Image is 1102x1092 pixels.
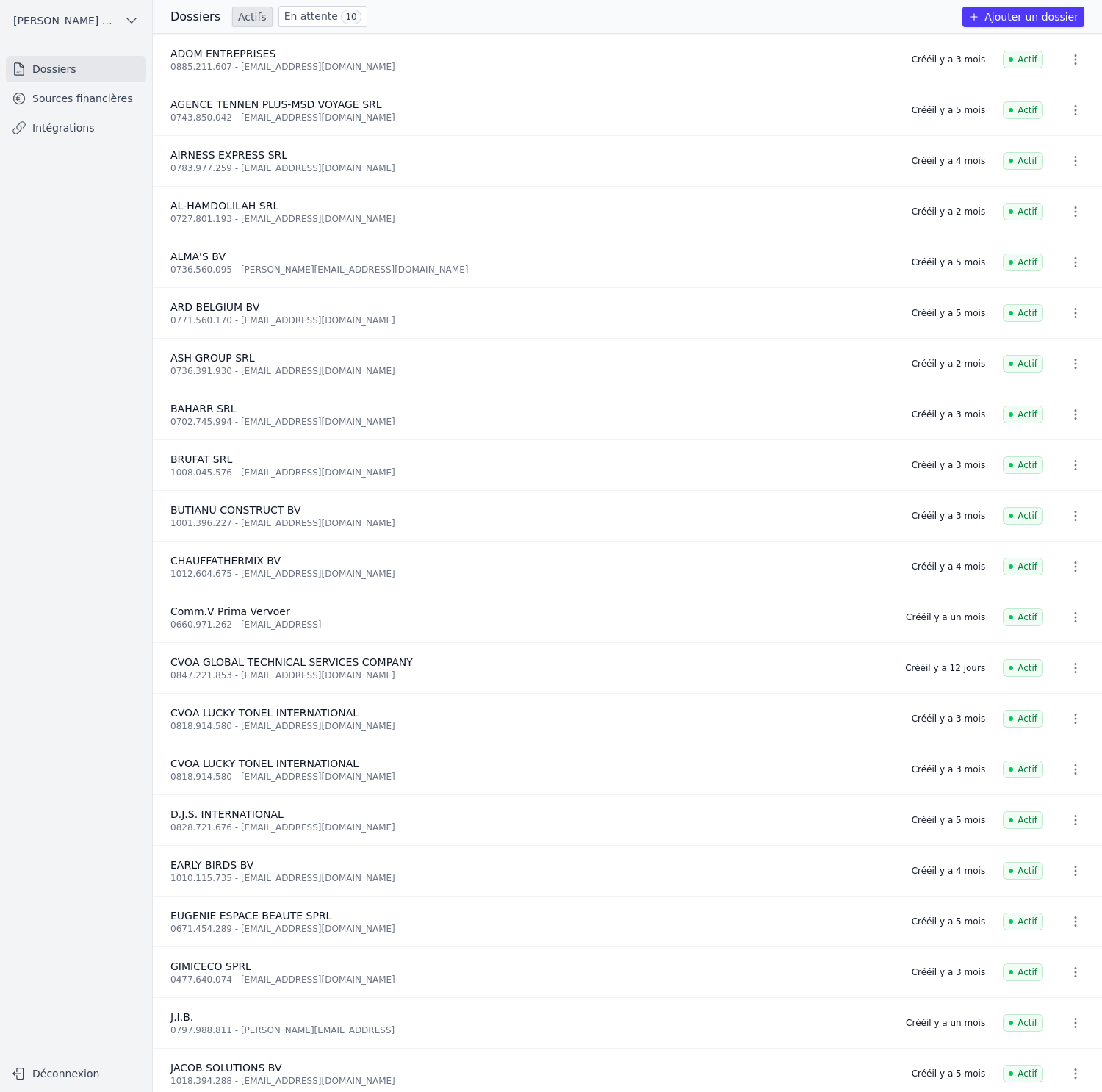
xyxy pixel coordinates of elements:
span: AL-HAMDOLILAH SRL [170,200,278,212]
span: GIMICECO SPRL [170,960,251,972]
div: 0828.721.676 - [EMAIL_ADDRESS][DOMAIN_NAME] [170,822,894,833]
span: CHAUFFATHERMIX BV [170,555,281,567]
div: Créé il y a 2 mois [912,206,985,218]
div: Créé il y a 2 mois [912,358,985,370]
span: Actif [1003,608,1043,626]
div: Créé il y a 4 mois [912,155,985,167]
span: EARLY BIRDS BV [170,859,253,871]
span: Actif [1003,710,1043,728]
div: 0743.850.042 - [EMAIL_ADDRESS][DOMAIN_NAME] [170,112,894,123]
div: 0736.560.095 - [PERSON_NAME][EMAIL_ADDRESS][DOMAIN_NAME] [170,264,894,276]
div: Créé il y a un mois [906,611,985,623]
div: 0477.640.074 - [EMAIL_ADDRESS][DOMAIN_NAME] [170,974,894,985]
span: BAHARR SRL [170,403,237,414]
span: EUGENIE ESPACE BEAUTE SPRL [170,910,331,922]
a: Intégrations [6,115,146,141]
span: Actif [1003,406,1043,423]
a: Sources financières [6,85,146,112]
span: Actif [1003,51,1043,68]
div: 0671.454.289 - [EMAIL_ADDRESS][DOMAIN_NAME] [170,923,894,935]
div: Créé il y a 5 mois [912,916,985,927]
div: 1018.394.288 - [EMAIL_ADDRESS][DOMAIN_NAME] [170,1075,894,1087]
div: 0885.211.607 - [EMAIL_ADDRESS][DOMAIN_NAME] [170,61,894,73]
div: 0818.914.580 - [EMAIL_ADDRESS][DOMAIN_NAME] [170,771,894,783]
span: JACOB SOLUTIONS BV [170,1062,282,1074]
a: Actifs [232,7,273,27]
span: Actif [1003,101,1043,119]
span: Actif [1003,304,1043,322]
div: Créé il y a 5 mois [912,256,985,268]
span: Actif [1003,152,1043,170]
a: Dossiers [6,56,146,82]
span: BUTIANU CONSTRUCT BV [170,504,301,516]
div: Créé il y a 4 mois [912,561,985,572]
span: Actif [1003,558,1043,575]
span: Comm.V Prima Vervoer [170,606,290,617]
h3: Dossiers [170,8,220,26]
span: Actif [1003,862,1043,880]
span: Actif [1003,963,1043,981]
span: ALMA'S BV [170,251,226,262]
div: Créé il y a 4 mois [912,865,985,877]
div: Créé il y a 12 jours [905,662,985,674]
button: Ajouter un dossier [962,7,1084,27]
span: BRUFAT SRL [170,453,232,465]
div: 0660.971.262 - [EMAIL_ADDRESS] [170,619,888,631]
div: Créé il y a 3 mois [912,713,985,725]
div: 0702.745.994 - [EMAIL_ADDRESS][DOMAIN_NAME] [170,416,894,428]
span: AIRNESS EXPRESS SRL [170,149,287,161]
span: Actif [1003,456,1043,474]
div: Créé il y a 5 mois [912,814,985,826]
a: En attente 10 [278,6,367,27]
div: Créé il y a 3 mois [912,459,985,471]
span: CVOA LUCKY TONEL INTERNATIONAL [170,707,359,719]
span: Actif [1003,1014,1043,1032]
button: [PERSON_NAME] ET PARTNERS SRL [6,9,146,32]
div: Créé il y a 3 mois [912,510,985,522]
span: Actif [1003,659,1043,677]
div: 0727.801.193 - [EMAIL_ADDRESS][DOMAIN_NAME] [170,213,894,225]
span: 10 [341,10,361,24]
div: Créé il y a un mois [906,1017,985,1029]
div: Créé il y a 3 mois [912,764,985,775]
span: J.I.B. [170,1011,193,1023]
div: 0818.914.580 - [EMAIL_ADDRESS][DOMAIN_NAME] [170,720,894,732]
span: D.J.S. INTERNATIONAL [170,808,284,820]
div: 0847.221.853 - [EMAIL_ADDRESS][DOMAIN_NAME] [170,669,887,681]
span: Actif [1003,913,1043,930]
span: ASH GROUP SRL [170,352,255,364]
div: 0771.560.170 - [EMAIL_ADDRESS][DOMAIN_NAME] [170,315,894,326]
div: 1008.045.576 - [EMAIL_ADDRESS][DOMAIN_NAME] [170,467,894,478]
div: Créé il y a 5 mois [912,104,985,116]
div: 0797.988.811 - [PERSON_NAME][EMAIL_ADDRESS] [170,1024,888,1036]
span: Actif [1003,203,1043,220]
span: AGENCE TENNEN PLUS-MSD VOYAGE SRL [170,98,382,110]
span: [PERSON_NAME] ET PARTNERS SRL [13,13,118,28]
span: Actif [1003,254,1043,271]
div: Créé il y a 3 mois [912,54,985,65]
div: 1010.115.735 - [EMAIL_ADDRESS][DOMAIN_NAME] [170,872,894,884]
span: ADOM ENTREPRISES [170,48,275,60]
span: Actif [1003,355,1043,373]
span: Actif [1003,507,1043,525]
div: 0783.977.259 - [EMAIL_ADDRESS][DOMAIN_NAME] [170,162,894,174]
div: Créé il y a 3 mois [912,409,985,420]
div: Créé il y a 5 mois [912,1068,985,1080]
span: Actif [1003,1065,1043,1082]
div: 1001.396.227 - [EMAIL_ADDRESS][DOMAIN_NAME] [170,517,894,529]
span: Actif [1003,761,1043,778]
span: Actif [1003,811,1043,829]
button: Déconnexion [6,1062,146,1085]
span: ARD BELGIUM BV [170,301,259,313]
span: CVOA LUCKY TONEL INTERNATIONAL [170,758,359,769]
div: 1012.604.675 - [EMAIL_ADDRESS][DOMAIN_NAME] [170,568,894,580]
span: CVOA GLOBAL TECHNICAL SERVICES COMPANY [170,656,413,668]
div: 0736.391.930 - [EMAIL_ADDRESS][DOMAIN_NAME] [170,365,894,377]
div: Créé il y a 5 mois [912,307,985,319]
div: Créé il y a 3 mois [912,966,985,978]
